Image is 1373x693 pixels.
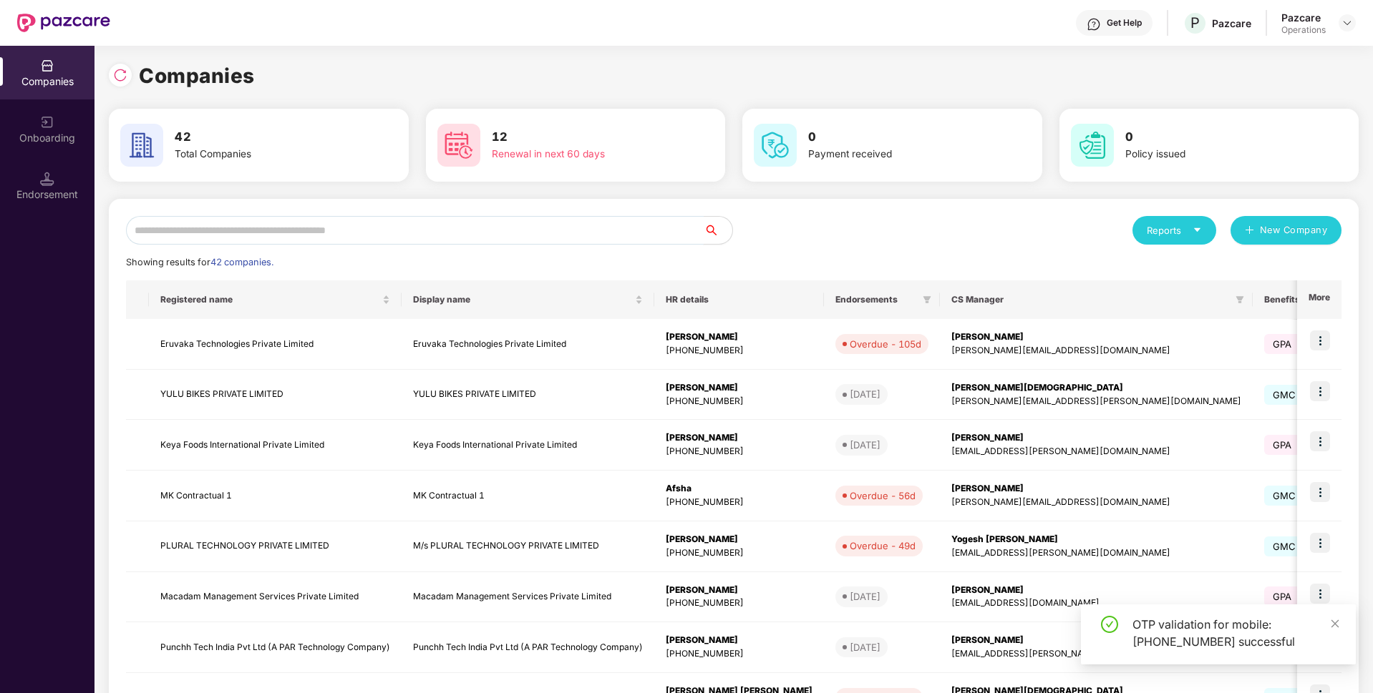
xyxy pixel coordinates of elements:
img: svg+xml;base64,PHN2ZyB3aWR0aD0iMTQuNSIgaGVpZ2h0PSIxNC41IiB2aWV3Qm94PSIwIDAgMTYgMTYiIGZpbGw9Im5vbm... [40,172,54,186]
div: [PERSON_NAME][EMAIL_ADDRESS][DOMAIN_NAME] [951,344,1241,358]
span: Endorsements [835,294,917,305]
span: check-circle [1101,616,1118,633]
td: Punchh Tech India Pvt Ltd (A PAR Technology Company) [402,622,654,673]
img: svg+xml;base64,PHN2ZyB4bWxucz0iaHR0cDovL3d3dy53My5vcmcvMjAwMC9zdmciIHdpZHRoPSI2MCIgaGVpZ2h0PSI2MC... [754,124,797,167]
td: Punchh Tech India Pvt Ltd (A PAR Technology Company) [149,622,402,673]
span: filter [1236,295,1244,304]
div: [PERSON_NAME] [951,584,1241,597]
div: [DATE] [850,589,880,604]
th: Display name [402,280,654,319]
div: [PERSON_NAME] [951,330,1241,344]
div: [PERSON_NAME] [666,533,812,546]
div: [PERSON_NAME][EMAIL_ADDRESS][DOMAIN_NAME] [951,496,1241,509]
h1: Companies [139,60,255,92]
div: [EMAIL_ADDRESS][PERSON_NAME][DOMAIN_NAME] [951,647,1241,661]
td: YULU BIKES PRIVATE LIMITED [402,370,654,421]
img: icon [1310,482,1330,502]
h3: 12 [492,128,672,147]
img: icon [1310,584,1330,604]
div: Yogesh [PERSON_NAME] [951,533,1241,546]
td: Eruvaka Technologies Private Limited [402,319,654,370]
div: Operations [1281,24,1326,36]
div: [DATE] [850,640,880,654]
div: Pazcare [1281,11,1326,24]
div: [PHONE_NUMBER] [666,395,812,408]
div: Pazcare [1212,16,1251,30]
span: filter [920,291,934,308]
span: New Company [1260,223,1328,237]
div: [PERSON_NAME] [951,482,1241,496]
div: [EMAIL_ADDRESS][DOMAIN_NAME] [951,596,1241,610]
span: GMC [1264,536,1305,556]
span: P [1190,14,1200,31]
td: YULU BIKES PRIVATE LIMITED [149,370,402,421]
div: [PHONE_NUMBER] [666,647,812,661]
span: caret-down [1193,225,1202,235]
div: [PERSON_NAME] [951,634,1241,647]
td: Macadam Management Services Private Limited [149,572,402,623]
td: MK Contractual 1 [402,471,654,521]
div: Overdue - 49d [850,539,916,553]
th: HR details [654,280,824,319]
img: svg+xml;base64,PHN2ZyBpZD0iRHJvcGRvd24tMzJ4MzIiIHhtbG5zPSJodHRwOi8vd3d3LnczLm9yZy8yMDAwL3N2ZyIgd2... [1342,17,1353,29]
span: CS Manager [951,294,1230,305]
div: [PHONE_NUMBER] [666,445,812,458]
span: filter [1233,291,1247,308]
td: Keya Foods International Private Limited [402,420,654,471]
div: [PERSON_NAME] [951,431,1241,445]
div: [DATE] [850,438,880,452]
img: svg+xml;base64,PHN2ZyBpZD0iQ29tcGFuaWVzIiB4bWxucz0iaHR0cDovL3d3dy53My5vcmcvMjAwMC9zdmciIHdpZHRoPS... [40,59,54,73]
div: Renewal in next 60 days [492,147,672,162]
div: [PHONE_NUMBER] [666,596,812,610]
div: [EMAIL_ADDRESS][PERSON_NAME][DOMAIN_NAME] [951,546,1241,560]
img: svg+xml;base64,PHN2ZyBpZD0iSGVscC0zMngzMiIgeG1sbnM9Imh0dHA6Ly93d3cudzMub3JnLzIwMDAvc3ZnIiB3aWR0aD... [1087,17,1101,31]
img: icon [1310,381,1330,401]
img: svg+xml;base64,PHN2ZyB4bWxucz0iaHR0cDovL3d3dy53My5vcmcvMjAwMC9zdmciIHdpZHRoPSI2MCIgaGVpZ2h0PSI2MC... [120,124,163,167]
div: Get Help [1107,17,1142,29]
img: icon [1310,533,1330,553]
div: Policy issued [1125,147,1306,162]
div: [PERSON_NAME] [666,381,812,395]
h3: 42 [175,128,355,147]
div: [PERSON_NAME][DEMOGRAPHIC_DATA] [951,381,1241,395]
div: [PHONE_NUMBER] [666,344,812,358]
div: [PERSON_NAME] [666,330,812,344]
span: Registered name [160,294,379,305]
th: Registered name [149,280,402,319]
span: GMC [1264,486,1305,506]
div: Payment received [808,147,989,162]
span: 42 companies. [210,257,273,267]
div: [PHONE_NUMBER] [666,546,812,560]
div: [PERSON_NAME] [666,584,812,597]
div: Total Companies [175,147,355,162]
span: GPA [1264,435,1301,455]
th: More [1297,280,1342,319]
div: [EMAIL_ADDRESS][PERSON_NAME][DOMAIN_NAME] [951,445,1241,458]
button: plusNew Company [1231,216,1342,245]
td: Macadam Management Services Private Limited [402,572,654,623]
img: icon [1310,330,1330,350]
img: svg+xml;base64,PHN2ZyB3aWR0aD0iMjAiIGhlaWdodD0iMjAiIHZpZXdCb3g9IjAgMCAyMCAyMCIgZmlsbD0ibm9uZSIgeG... [40,115,54,129]
h3: 0 [808,128,989,147]
td: M/s PLURAL TECHNOLOGY PRIVATE LIMITED [402,521,654,572]
div: [PERSON_NAME] [666,431,812,445]
div: Overdue - 56d [850,488,916,503]
td: Eruvaka Technologies Private Limited [149,319,402,370]
div: OTP validation for mobile: [PHONE_NUMBER] successful [1132,616,1339,650]
span: search [703,225,732,236]
img: svg+xml;base64,PHN2ZyBpZD0iUmVsb2FkLTMyeDMyIiB4bWxucz0iaHR0cDovL3d3dy53My5vcmcvMjAwMC9zdmciIHdpZH... [113,68,127,82]
div: [PHONE_NUMBER] [666,496,812,509]
span: GPA [1264,586,1301,606]
h3: 0 [1125,128,1306,147]
div: [PERSON_NAME][EMAIL_ADDRESS][PERSON_NAME][DOMAIN_NAME] [951,395,1241,408]
div: [PERSON_NAME] [666,634,812,647]
span: GPA [1264,334,1301,354]
span: Display name [413,294,632,305]
img: New Pazcare Logo [17,14,110,32]
td: Keya Foods International Private Limited [149,420,402,471]
img: svg+xml;base64,PHN2ZyB4bWxucz0iaHR0cDovL3d3dy53My5vcmcvMjAwMC9zdmciIHdpZHRoPSI2MCIgaGVpZ2h0PSI2MC... [437,124,480,167]
img: icon [1310,431,1330,451]
span: plus [1245,225,1254,237]
button: search [703,216,733,245]
span: GMC [1264,385,1305,405]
